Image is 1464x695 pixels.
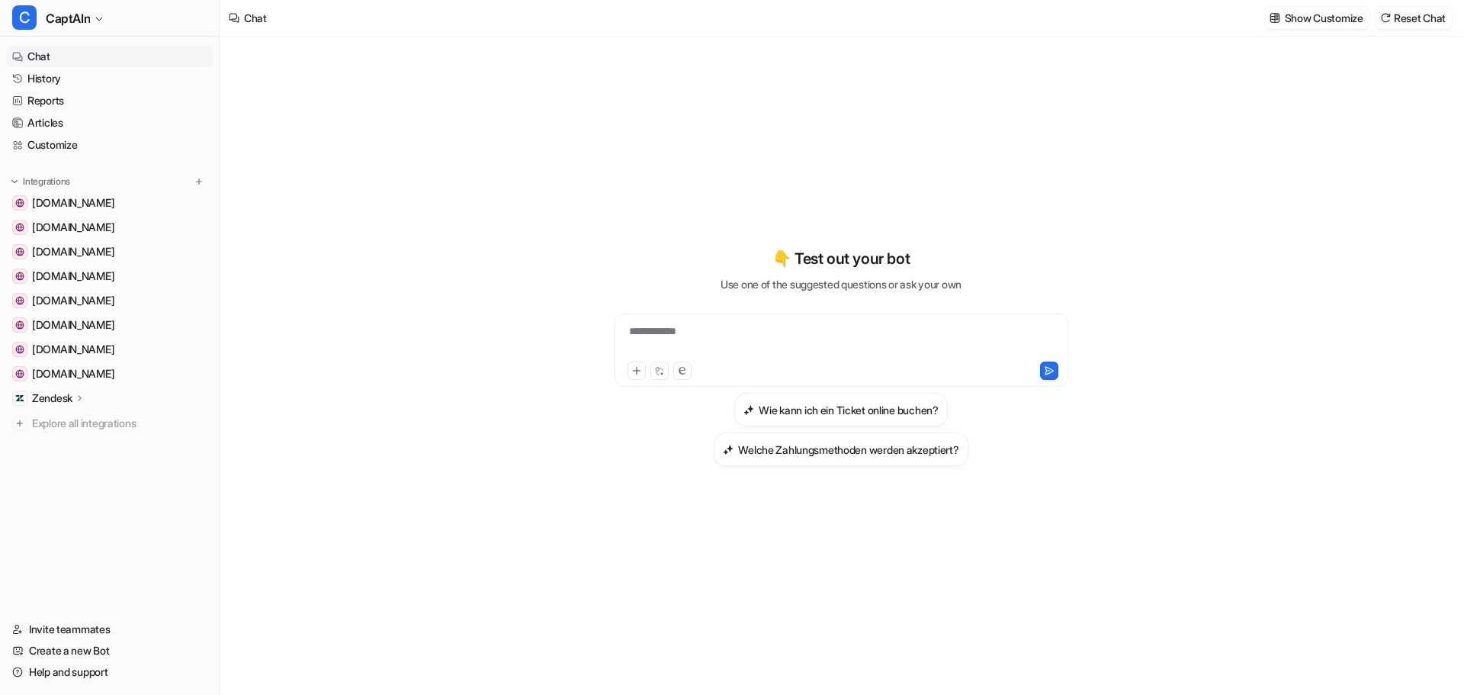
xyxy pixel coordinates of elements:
img: www.inselparker.de [15,320,24,330]
div: Chat [244,10,267,26]
img: expand menu [9,176,20,187]
img: Wie kann ich ein Ticket online buchen? [743,404,754,416]
h3: Welche Zahlungsmethoden werden akzeptiert? [738,442,958,458]
span: C [12,5,37,30]
a: www.nordsee-bike.de[DOMAIN_NAME] [6,363,213,385]
a: www.inselfaehre.de[DOMAIN_NAME] [6,217,213,238]
img: www.frisonaut.de [15,198,24,208]
img: www.inselflieger.de [15,296,24,305]
a: History [6,68,213,89]
img: www.inselbus-norderney.de [15,345,24,354]
span: CaptAIn [46,8,90,29]
a: Reports [6,90,213,111]
img: www.nordsee-bike.de [15,369,24,378]
p: Show Customize [1285,10,1363,26]
img: reset [1380,12,1391,24]
a: www.inselparker.de[DOMAIN_NAME] [6,314,213,336]
a: Invite teammates [6,619,213,640]
button: Wie kann ich ein Ticket online buchen?Wie kann ich ein Ticket online buchen? [734,393,947,426]
button: Welche Zahlungsmethoden werden akzeptiert?Welche Zahlungsmethoden werden akzeptiert? [714,433,968,466]
a: www.inselflieger.de[DOMAIN_NAME] [6,290,213,311]
a: Help and support [6,661,213,683]
h3: Wie kann ich ein Ticket online buchen? [759,402,938,418]
a: Articles [6,112,213,134]
p: Use one of the suggested questions or ask your own [721,276,962,292]
span: [DOMAIN_NAME] [32,366,114,381]
img: www.inselfaehre.de [15,223,24,232]
img: Welche Zahlungsmethoden werden akzeptiert? [723,444,734,455]
a: www.inselexpress.de[DOMAIN_NAME] [6,265,213,287]
a: Create a new Bot [6,640,213,661]
img: www.inseltouristik.de [15,247,24,256]
span: [DOMAIN_NAME] [32,293,114,308]
a: Customize [6,134,213,156]
img: menu_add.svg [194,176,204,187]
a: www.inselbus-norderney.de[DOMAIN_NAME] [6,339,213,360]
img: Zendesk [15,394,24,403]
a: www.frisonaut.de[DOMAIN_NAME] [6,192,213,214]
p: Zendesk [32,391,72,406]
a: Chat [6,46,213,67]
button: Reset Chat [1376,7,1452,29]
a: Explore all integrations [6,413,213,434]
span: Explore all integrations [32,411,207,436]
span: [DOMAIN_NAME] [32,342,114,357]
a: www.inseltouristik.de[DOMAIN_NAME] [6,241,213,262]
img: customize [1270,12,1280,24]
img: www.inselexpress.de [15,272,24,281]
p: 👇 Test out your bot [772,247,910,270]
span: [DOMAIN_NAME] [32,195,114,211]
span: [DOMAIN_NAME] [32,317,114,333]
p: Integrations [23,175,70,188]
span: [DOMAIN_NAME] [32,220,114,235]
button: Integrations [6,174,75,189]
span: [DOMAIN_NAME] [32,269,114,284]
img: explore all integrations [12,416,27,431]
span: [DOMAIN_NAME] [32,244,114,259]
button: Show Customize [1265,7,1369,29]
